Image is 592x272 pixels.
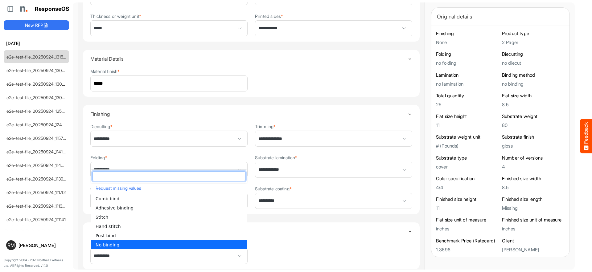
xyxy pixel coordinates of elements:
[436,113,499,120] h6: Flat size height
[7,243,15,248] span: RM
[502,81,565,87] h5: no binding
[437,12,564,21] div: Original details
[6,176,68,181] a: e2e-test-file_20250924_113916
[255,155,297,160] label: Substrate lamination
[436,143,499,148] h5: # (Pounds)
[436,238,499,244] h6: Benchmark Price (Ratecard)
[18,243,67,248] div: [PERSON_NAME]
[436,247,499,252] h5: 1.3696
[502,155,565,161] h6: Number of versions
[502,60,565,66] h5: no diecut
[90,155,107,160] label: Folding
[502,123,565,128] h5: 80
[90,105,412,123] summary: Toggle content
[6,68,70,73] a: e2e-test-file_20250924_130935
[4,20,69,30] button: New RFP
[6,95,70,100] a: e2e-test-file_20250924_130652
[94,184,244,192] button: Request missing values
[90,50,412,68] summary: Toggle content
[502,185,565,190] h5: 8.5
[436,155,499,161] h6: Substrate type
[502,113,565,120] h6: Substrate weight
[6,122,70,127] a: e2e-test-file_20250924_124028
[255,186,292,191] label: Substrate coating
[93,172,245,181] input: dropdownlistfilter
[436,93,499,99] h6: Total quantity
[502,51,565,57] h6: Diecutting
[436,205,499,211] h5: 11
[6,203,68,209] a: e2e-test-file_20250924_111359
[90,229,408,234] h4: Bound Print
[436,102,499,107] h5: 25
[90,186,126,191] label: Cover lamination
[436,196,499,202] h6: Finished size height
[96,196,119,201] span: Comb bind
[4,258,69,268] p: Copyright 2004 - 2025 Northell Partners Ltd. All Rights Reserved. v 1.1.0
[4,40,69,47] h6: [DATE]
[96,242,119,247] span: No binding
[6,54,69,59] a: e2e-test-file_20250924_131520
[90,222,412,240] summary: Toggle content
[502,143,565,148] h5: gloss
[502,238,565,244] h6: Client
[436,123,499,128] h5: 11
[6,190,67,195] a: e2e-test-file_20250924_111701
[436,134,499,140] h6: Substrate weight unit
[436,164,499,169] h5: cover
[90,242,124,246] label: Binding method
[6,217,66,222] a: e2e-test-file_20250924_111141
[436,185,499,190] h5: 4/4
[6,108,69,114] a: e2e-test-file_20250924_125734
[96,224,121,229] span: Hand stitch
[436,40,499,45] h5: None
[90,69,120,74] label: Material finish
[502,102,565,107] h5: 8.5
[91,169,247,249] div: dropdownlist
[255,14,283,18] label: Printed sides
[35,6,70,12] h1: ResponseOS
[255,124,276,129] label: Trimming
[502,196,565,202] h6: Finished size length
[502,226,565,231] h5: inches
[96,215,108,220] span: Stitch
[6,81,70,87] a: e2e-test-file_20250924_130824
[96,233,116,238] span: Post bind
[90,56,408,62] h4: Material Details
[6,163,69,168] a: e2e-test-file_20250924_114020
[90,14,141,18] label: Thickness or weight unit
[90,111,408,117] h4: Finishing
[6,136,67,141] a: e2e-test-file_20250924_115731
[436,60,499,66] h5: no folding
[502,217,565,223] h6: Finished size unit of measure
[502,93,565,99] h6: Flat size width
[502,30,565,37] h6: Product type
[436,51,499,57] h6: Folding
[502,176,565,182] h6: Finished size width
[90,124,113,129] label: Diecutting
[96,205,134,210] span: Adhesive binding
[17,3,29,15] img: Northell
[502,164,565,169] h5: 4
[502,72,565,78] h6: Binding method
[502,40,565,45] h5: 2 Pager
[436,30,499,37] h6: Finishing
[436,226,499,231] h5: inches
[436,81,499,87] h5: no lamination
[502,205,565,211] h5: Missing
[436,217,499,223] h6: Flat size unit of measure
[436,72,499,78] h6: Lamination
[436,176,499,182] h6: Color specification
[502,247,565,252] h5: [PERSON_NAME]
[580,119,592,153] button: Feedback
[502,134,565,140] h6: Substrate finish
[6,149,68,154] a: e2e-test-file_20250924_114134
